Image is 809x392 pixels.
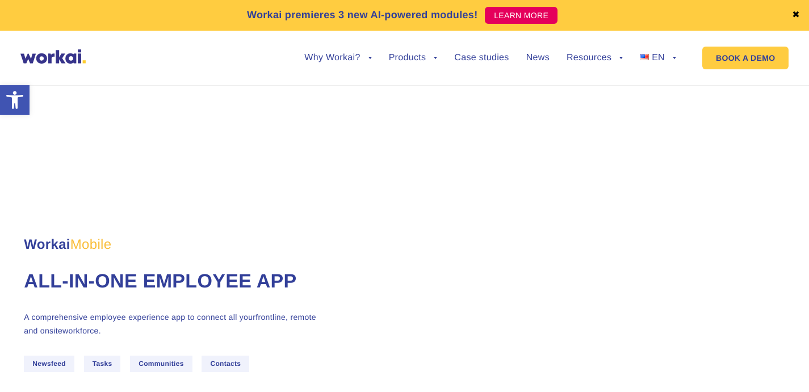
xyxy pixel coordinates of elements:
[389,53,438,62] a: Products
[202,356,249,372] span: Contacts
[567,53,623,62] a: Resources
[24,312,255,322] span: A comprehensive employee experience app to connect all your
[304,53,371,62] a: Why Workai?
[24,224,111,252] span: Workai
[454,53,509,62] a: Case studies
[130,356,192,372] span: Communities
[24,356,74,372] span: Newsfeed
[702,47,789,69] a: BOOK A DEMO
[70,237,112,252] em: Mobile
[62,326,101,335] span: workforce.
[792,11,800,20] a: ✖
[526,53,550,62] a: News
[84,356,121,372] span: Tasks
[24,312,316,335] span: frontline, remote and onsite
[652,53,665,62] span: EN
[485,7,558,24] a: LEARN MORE
[247,7,478,23] p: Workai premieres 3 new AI-powered modules!
[24,270,296,292] span: All-in-one Employee App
